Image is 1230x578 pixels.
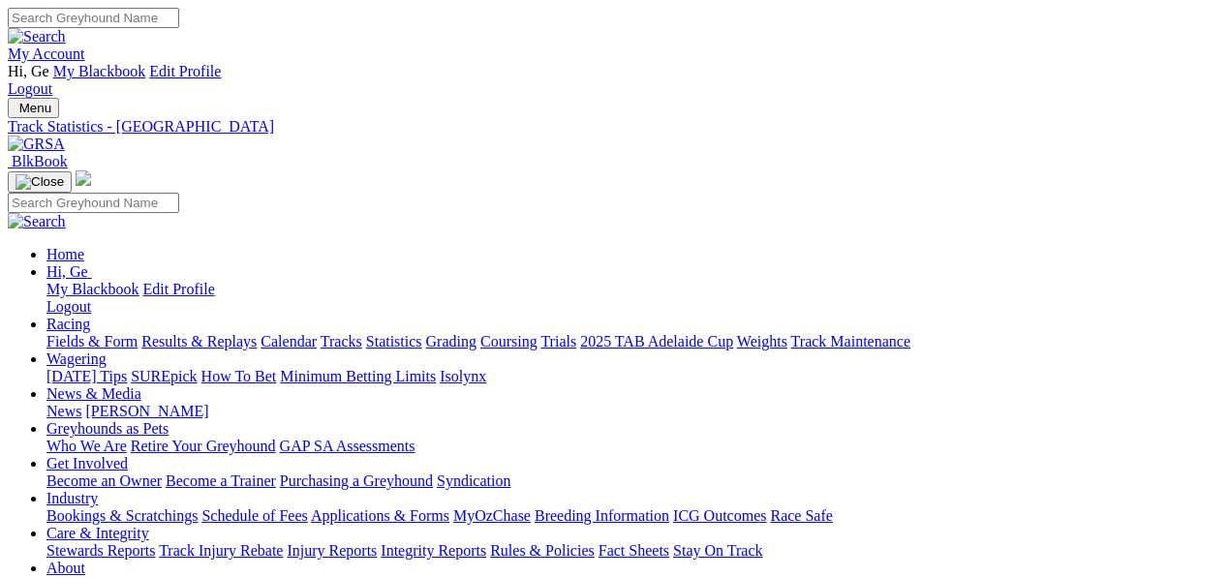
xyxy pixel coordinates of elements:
[46,490,98,506] a: Industry
[46,333,138,350] a: Fields & Form
[46,368,127,384] a: [DATE] Tips
[46,507,198,524] a: Bookings & Scratchings
[201,368,277,384] a: How To Bet
[8,63,49,79] span: Hi, Ge
[46,420,169,437] a: Greyhounds as Pets
[599,542,669,559] a: Fact Sheets
[490,542,595,559] a: Rules & Policies
[46,246,84,262] a: Home
[770,507,832,524] a: Race Safe
[46,438,127,454] a: Who We Are
[737,333,787,350] a: Weights
[19,101,51,115] span: Menu
[437,472,510,489] a: Syndication
[791,333,910,350] a: Track Maintenance
[280,472,433,489] a: Purchasing a Greyhound
[287,542,377,559] a: Injury Reports
[8,63,1222,98] div: My Account
[131,438,276,454] a: Retire Your Greyhound
[166,472,276,489] a: Become a Trainer
[426,333,477,350] a: Grading
[46,368,1222,385] div: Wagering
[311,507,449,524] a: Applications & Forms
[46,298,91,315] a: Logout
[540,333,576,350] a: Trials
[46,403,81,419] a: News
[8,98,59,118] button: Toggle navigation
[440,368,486,384] a: Isolynx
[201,507,307,524] a: Schedule of Fees
[46,560,85,576] a: About
[480,333,538,350] a: Coursing
[143,281,215,297] a: Edit Profile
[46,385,141,402] a: News & Media
[15,174,64,190] img: Close
[46,281,1222,316] div: Hi, Ge
[53,63,146,79] a: My Blackbook
[673,542,762,559] a: Stay On Track
[673,507,766,524] a: ICG Outcomes
[261,333,317,350] a: Calendar
[46,316,90,332] a: Racing
[141,333,257,350] a: Results & Replays
[46,333,1222,350] div: Racing
[149,63,221,79] a: Edit Profile
[76,170,91,186] img: logo-grsa-white.png
[8,118,1222,136] a: Track Statistics - [GEOGRAPHIC_DATA]
[8,8,179,28] input: Search
[46,263,88,280] span: Hi, Ge
[381,542,486,559] a: Integrity Reports
[8,193,179,213] input: Search
[85,403,208,419] a: [PERSON_NAME]
[8,46,85,62] a: My Account
[46,472,162,489] a: Become an Owner
[280,368,436,384] a: Minimum Betting Limits
[580,333,733,350] a: 2025 TAB Adelaide Cup
[535,507,669,524] a: Breeding Information
[280,438,415,454] a: GAP SA Assessments
[12,153,68,169] span: BlkBook
[46,403,1222,420] div: News & Media
[366,333,422,350] a: Statistics
[8,80,52,97] a: Logout
[131,368,197,384] a: SUREpick
[46,263,92,280] a: Hi, Ge
[453,507,531,524] a: MyOzChase
[46,281,139,297] a: My Blackbook
[8,213,66,230] img: Search
[46,525,149,541] a: Care & Integrity
[321,333,362,350] a: Tracks
[8,153,68,169] a: BlkBook
[46,438,1222,455] div: Greyhounds as Pets
[46,542,155,559] a: Stewards Reports
[46,472,1222,490] div: Get Involved
[46,542,1222,560] div: Care & Integrity
[159,542,283,559] a: Track Injury Rebate
[8,171,72,193] button: Toggle navigation
[46,507,1222,525] div: Industry
[8,28,66,46] img: Search
[46,350,107,367] a: Wagering
[8,136,65,153] img: GRSA
[46,455,128,472] a: Get Involved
